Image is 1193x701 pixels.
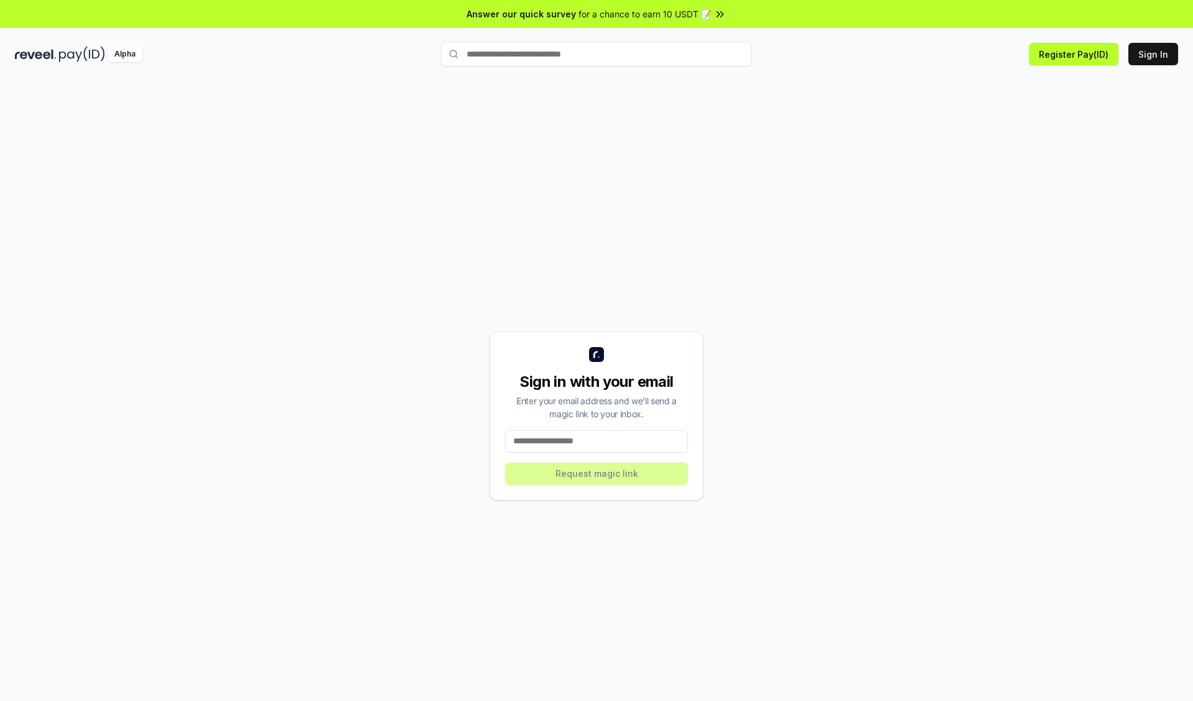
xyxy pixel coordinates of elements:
span: for a chance to earn 10 USDT 📝 [578,7,711,20]
img: pay_id [59,47,105,62]
button: Register Pay(ID) [1029,43,1118,65]
span: Answer our quick survey [467,7,576,20]
button: Sign In [1128,43,1178,65]
img: logo_small [589,347,604,362]
div: Enter your email address and we’ll send a magic link to your inbox. [505,394,688,420]
img: reveel_dark [15,47,57,62]
div: Sign in with your email [505,372,688,392]
div: Alpha [107,47,142,62]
